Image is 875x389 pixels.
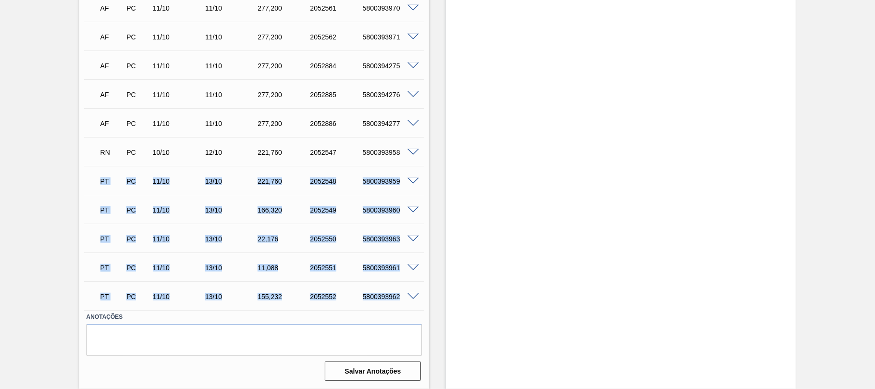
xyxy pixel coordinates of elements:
div: 11/10/2025 [203,33,261,41]
div: 2052561 [308,4,366,12]
div: 10/10/2025 [150,149,209,156]
div: 11/10/2025 [150,33,209,41]
p: PT [100,293,123,301]
div: 277,200 [255,33,314,41]
div: 2052547 [308,149,366,156]
div: 2052552 [308,293,366,301]
div: 13/10/2025 [203,206,261,214]
div: 277,200 [255,4,314,12]
p: AF [100,91,123,99]
div: Pedido de Compra [124,177,151,185]
p: RN [100,149,123,156]
div: Pedido de Compra [124,33,151,41]
p: PT [100,264,123,272]
label: Anotações [86,310,422,324]
div: 2052551 [308,264,366,272]
div: 2052885 [308,91,366,99]
div: Pedido em Trânsito [98,228,125,250]
p: PT [100,235,123,243]
div: 11/10/2025 [150,120,209,127]
div: 221,760 [255,177,314,185]
div: Aguardando Faturamento [98,55,125,76]
div: 5800394275 [360,62,419,70]
p: AF [100,62,123,70]
div: 11/10/2025 [150,91,209,99]
div: 11/10/2025 [150,264,209,272]
div: 22,176 [255,235,314,243]
div: 277,200 [255,120,314,127]
div: 11/10/2025 [150,177,209,185]
div: Pedido de Compra [124,91,151,99]
div: 5800393961 [360,264,419,272]
div: Pedido em Trânsito [98,171,125,192]
div: 11/10/2025 [150,235,209,243]
div: Pedido de Compra [124,4,151,12]
div: Pedido de Compra [124,206,151,214]
div: 5800393959 [360,177,419,185]
div: 166,320 [255,206,314,214]
div: 5800393970 [360,4,419,12]
div: Pedido de Compra [124,62,151,70]
div: 155,232 [255,293,314,301]
div: Aguardando Faturamento [98,84,125,105]
div: Pedido de Compra [124,120,151,127]
div: 5800393962 [360,293,419,301]
div: 11/10/2025 [203,120,261,127]
div: 5800393960 [360,206,419,214]
div: Pedido de Compra [124,235,151,243]
div: 2052548 [308,177,366,185]
div: 11,088 [255,264,314,272]
div: 2052884 [308,62,366,70]
div: Pedido de Compra [124,149,151,156]
p: PT [100,177,123,185]
div: 5800393971 [360,33,419,41]
div: 2052886 [308,120,366,127]
div: Em Renegociação [98,142,125,163]
div: 13/10/2025 [203,177,261,185]
div: 11/10/2025 [150,293,209,301]
div: Aguardando Faturamento [98,113,125,134]
div: 5800394277 [360,120,419,127]
div: 13/10/2025 [203,264,261,272]
div: 5800394276 [360,91,419,99]
p: AF [100,4,123,12]
div: 277,200 [255,91,314,99]
div: 11/10/2025 [150,4,209,12]
div: 221,760 [255,149,314,156]
div: Pedido em Trânsito [98,286,125,307]
div: 5800393963 [360,235,419,243]
div: 13/10/2025 [203,293,261,301]
div: 277,200 [255,62,314,70]
div: 2052550 [308,235,366,243]
div: 2052549 [308,206,366,214]
div: 11/10/2025 [203,62,261,70]
div: 11/10/2025 [203,91,261,99]
div: Aguardando Faturamento [98,26,125,48]
div: 11/10/2025 [150,62,209,70]
div: Pedido em Trânsito [98,257,125,278]
p: AF [100,120,123,127]
div: Pedido de Compra [124,293,151,301]
button: Salvar Anotações [325,362,421,381]
div: 11/10/2025 [150,206,209,214]
div: Pedido em Trânsito [98,200,125,221]
p: AF [100,33,123,41]
div: 13/10/2025 [203,235,261,243]
div: 2052562 [308,33,366,41]
div: 12/10/2025 [203,149,261,156]
div: Pedido de Compra [124,264,151,272]
p: PT [100,206,123,214]
div: 11/10/2025 [203,4,261,12]
div: 5800393958 [360,149,419,156]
